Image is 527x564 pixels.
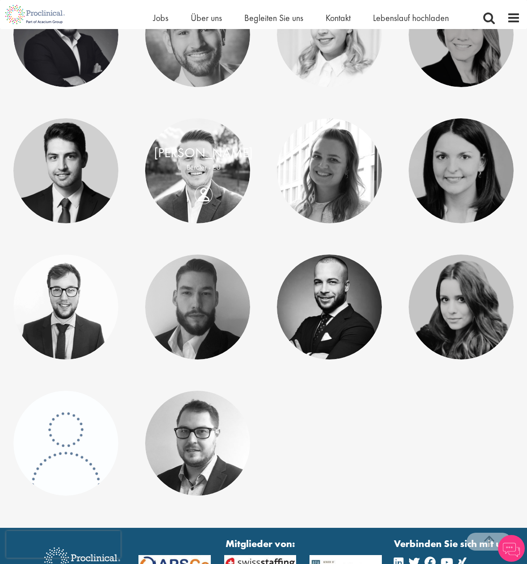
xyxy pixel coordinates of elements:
a: Jobs [153,12,168,24]
font: Mitglieder von: [226,537,295,550]
a: Kontakt [326,12,351,24]
img: Chatbot [498,535,525,562]
a: Begleiten Sie uns [244,12,303,24]
font: Berater - EU [187,163,221,172]
a: Lebenslauf hochladen [373,12,449,24]
a: Über uns [191,12,222,24]
font: Verbinden Sie sich mit uns: [394,537,515,550]
a: [PERSON_NAME] [154,144,253,161]
iframe: reCAPTCHA [6,531,121,558]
